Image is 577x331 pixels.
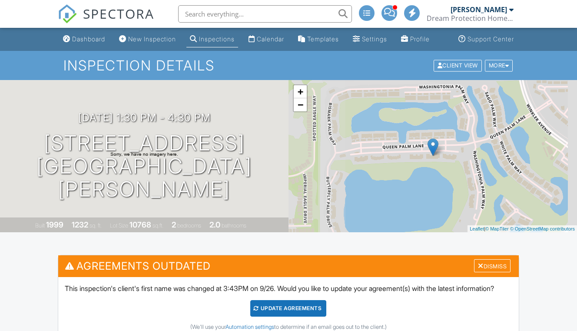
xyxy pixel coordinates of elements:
a: Leaflet [470,226,484,231]
a: © OpenStreetMap contributors [510,226,575,231]
div: 10768 [129,220,151,229]
div: Dashboard [72,35,105,43]
div: Settings [362,35,387,43]
a: © MapTiler [485,226,509,231]
div: 1999 [46,220,63,229]
a: Dashboard [60,31,109,47]
img: The Best Home Inspection Software - Spectora [58,4,77,23]
div: New Inspection [128,35,176,43]
div: 2.0 [209,220,220,229]
a: New Inspection [116,31,179,47]
div: (We'll use your to determine if an email goes out to the client.) [65,324,512,331]
a: Settings [349,31,391,47]
div: Dismiss [474,259,511,273]
h3: Agreements Outdated [58,255,519,277]
div: Update Agreements [250,300,326,317]
a: Profile [398,31,433,47]
a: Support Center [455,31,517,47]
a: Automation settings [225,324,274,330]
a: SPECTORA [58,12,154,30]
div: Dream Protection Home Inspection LLC [427,14,514,23]
h3: [DATE] 1:30 pm - 4:30 pm [78,112,211,124]
a: Zoom out [294,98,307,111]
span: Built [35,222,45,229]
h1: [STREET_ADDRESS] [GEOGRAPHIC_DATA][PERSON_NAME] [14,132,275,201]
input: Search everything... [178,5,352,23]
span: Lot Size [110,222,128,229]
a: Client View [433,62,484,68]
h1: Inspection Details [63,58,514,73]
span: sq. ft. [90,222,102,229]
span: bathrooms [222,222,246,229]
a: Inspections [186,31,238,47]
div: 2 [172,220,176,229]
div: 1232 [72,220,88,229]
a: Calendar [245,31,288,47]
div: Inspections [199,35,235,43]
a: Zoom in [294,85,307,98]
span: sq.ft. [153,222,163,229]
div: Calendar [257,35,284,43]
span: bedrooms [177,222,201,229]
div: More [485,60,513,71]
div: Support Center [468,35,514,43]
div: [PERSON_NAME] [451,5,507,14]
div: | [468,225,577,233]
div: Profile [410,35,430,43]
div: Templates [307,35,339,43]
div: Client View [434,60,482,71]
a: Templates [295,31,342,47]
span: SPECTORA [83,4,154,23]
